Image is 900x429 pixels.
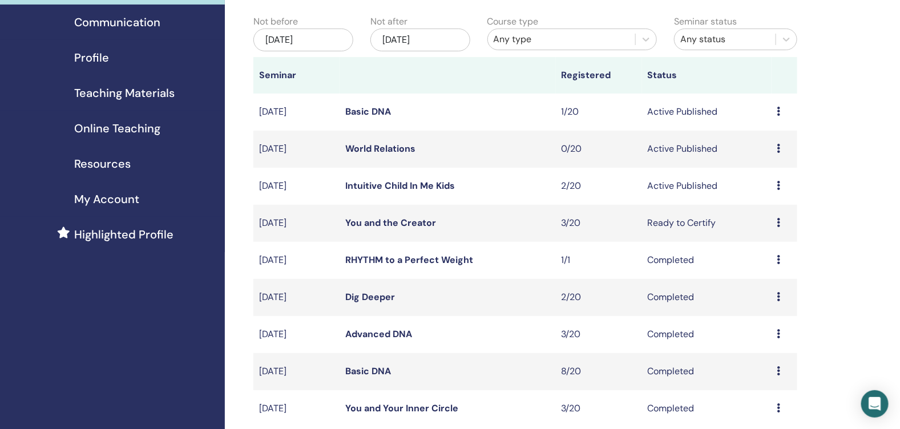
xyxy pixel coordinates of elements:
[345,254,473,266] a: RHYTHM to a Perfect Weight
[253,94,340,131] td: [DATE]
[370,15,407,29] label: Not after
[556,168,642,205] td: 2/20
[253,205,340,242] td: [DATE]
[642,57,772,94] th: Status
[642,390,772,427] td: Completed
[345,143,415,155] a: World Relations
[556,242,642,279] td: 1/1
[253,353,340,390] td: [DATE]
[345,217,436,229] a: You and the Creator
[556,57,642,94] th: Registered
[253,390,340,427] td: [DATE]
[487,15,539,29] label: Course type
[556,390,642,427] td: 3/20
[253,242,340,279] td: [DATE]
[345,180,455,192] a: Intuitive Child In Me Kids
[556,316,642,353] td: 3/20
[345,106,391,118] a: Basic DNA
[74,226,173,243] span: Highlighted Profile
[253,131,340,168] td: [DATE]
[861,390,889,418] div: Open Intercom Messenger
[74,191,139,208] span: My Account
[556,279,642,316] td: 2/20
[74,120,160,137] span: Online Teaching
[642,353,772,390] td: Completed
[556,94,642,131] td: 1/20
[642,94,772,131] td: Active Published
[74,14,160,31] span: Communication
[674,15,737,29] label: Seminar status
[253,168,340,205] td: [DATE]
[642,131,772,168] td: Active Published
[556,131,642,168] td: 0/20
[680,33,770,46] div: Any status
[642,279,772,316] td: Completed
[253,316,340,353] td: [DATE]
[345,291,395,303] a: Dig Deeper
[345,365,391,377] a: Basic DNA
[556,205,642,242] td: 3/20
[74,155,131,172] span: Resources
[345,402,458,414] a: You and Your Inner Circle
[253,57,340,94] th: Seminar
[253,29,353,51] div: [DATE]
[642,316,772,353] td: Completed
[345,328,412,340] a: Advanced DNA
[370,29,470,51] div: [DATE]
[74,49,109,66] span: Profile
[253,279,340,316] td: [DATE]
[494,33,630,46] div: Any type
[556,353,642,390] td: 8/20
[253,15,298,29] label: Not before
[642,205,772,242] td: Ready to Certify
[74,84,175,102] span: Teaching Materials
[642,168,772,205] td: Active Published
[642,242,772,279] td: Completed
